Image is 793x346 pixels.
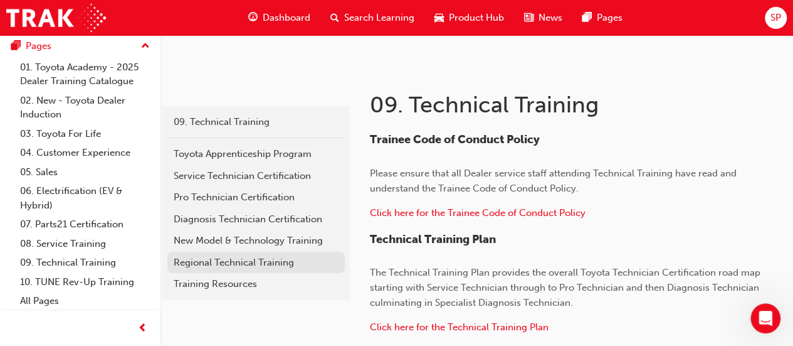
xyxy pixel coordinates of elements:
button: SP [765,7,787,29]
span: Product Hub [449,11,504,25]
span: News [538,11,562,25]
a: Diagnosis Technician Certification [167,208,345,230]
a: 02. New - Toyota Dealer Induction [15,91,155,124]
a: 08. Service Training [15,234,155,254]
div: Regional Technical Training [174,256,339,270]
a: pages-iconPages [572,5,633,31]
span: guage-icon [248,10,258,26]
h1: 09. Technical Training [370,91,698,119]
a: Regional Technical Training [167,252,345,274]
a: 09. Technical Training [15,253,155,273]
a: Click here for the Trainee Code of Conduct Policy [370,207,586,219]
a: 04. Customer Experience [15,143,155,163]
a: Training Resources [167,273,345,295]
span: Trainee Code of Conduct Policy [370,132,540,146]
span: Please ensure that all Dealer service staff attending Technical Training have read and understand... [370,168,739,194]
a: ​Click here for the Technical Training Plan [370,322,549,333]
span: Click here for the Technical Training Plan [370,322,549,333]
span: Search Learning [344,11,414,25]
div: 09. Technical Training [174,115,339,129]
div: Pages [26,39,51,53]
div: New Model & Technology Training [174,234,339,248]
span: car-icon [434,10,444,26]
a: Toyota Apprenticeship Program [167,143,345,165]
a: search-iconSearch Learning [320,5,424,31]
a: 06. Electrification (EV & Hybrid) [15,181,155,215]
a: guage-iconDashboard [238,5,320,31]
a: news-iconNews [514,5,572,31]
span: Technical Training Plan [370,232,496,246]
a: New Model & Technology Training [167,230,345,252]
span: prev-icon [138,321,147,337]
span: The Technical Training Plan provides the overall Toyota Technician Certification road map startin... [370,267,763,308]
div: Service Technician Certification [174,169,339,183]
a: car-iconProduct Hub [424,5,514,31]
div: Training Resources [174,277,339,291]
a: 09. Technical Training [167,111,345,133]
a: Pro Technician Certification [167,187,345,208]
a: Service Technician Certification [167,165,345,187]
iframe: Intercom live chat [750,303,780,333]
span: Dashboard [263,11,310,25]
span: news-icon [524,10,533,26]
span: pages-icon [582,10,592,26]
img: Trak [6,4,106,32]
div: Pro Technician Certification [174,190,339,205]
a: 01. Toyota Academy - 2025 Dealer Training Catalogue [15,58,155,91]
span: pages-icon [11,41,21,52]
span: SP [770,11,781,25]
div: Diagnosis Technician Certification [174,212,339,227]
span: up-icon [141,38,150,55]
button: Pages [5,35,155,58]
div: Toyota Apprenticeship Program [174,147,339,161]
span: search-icon [330,10,339,26]
a: All Pages [15,291,155,311]
a: 05. Sales [15,163,155,182]
a: 03. Toyota For Life [15,124,155,144]
a: 10. TUNE Rev-Up Training [15,273,155,292]
a: 07. Parts21 Certification [15,215,155,234]
span: Pages [597,11,622,25]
